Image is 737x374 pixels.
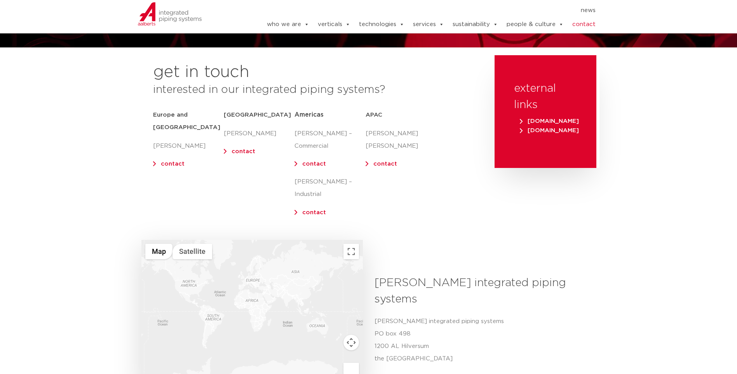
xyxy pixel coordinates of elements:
[294,112,324,118] span: Americas
[224,109,294,121] h5: [GEOGRAPHIC_DATA]
[373,161,397,167] a: contact
[294,128,365,152] p: [PERSON_NAME] – Commercial
[145,244,172,259] button: Show street map
[453,17,498,32] a: sustainability
[224,128,294,140] p: [PERSON_NAME]
[343,244,359,259] button: Toggle fullscreen view
[153,82,475,98] h3: interested in our integrated piping systems?
[153,140,224,152] p: [PERSON_NAME]
[243,4,596,17] nav: Menu
[161,161,185,167] a: contact
[153,63,249,82] h2: get in touch
[518,128,581,133] a: [DOMAIN_NAME]
[520,128,579,133] span: [DOMAIN_NAME]
[172,244,212,259] button: Show satellite imagery
[520,118,579,124] span: [DOMAIN_NAME]
[294,176,365,201] p: [PERSON_NAME] – Industrial
[232,149,255,154] a: contact
[413,17,444,32] a: services
[572,17,596,32] a: contact
[343,335,359,350] button: Map camera controls
[318,17,350,32] a: verticals
[359,17,404,32] a: technologies
[514,80,577,113] h3: external links
[366,109,436,121] h5: APAC
[267,17,309,32] a: who we are
[302,210,326,215] a: contact
[153,112,220,130] strong: Europe and [GEOGRAPHIC_DATA]
[581,4,596,17] a: news
[507,17,564,32] a: people & culture
[375,275,590,308] h3: [PERSON_NAME] integrated piping systems
[518,118,581,124] a: [DOMAIN_NAME]
[366,128,436,152] p: [PERSON_NAME] [PERSON_NAME]
[375,315,590,365] p: [PERSON_NAME] integrated piping systems PO box 498 1200 AL Hilversum the [GEOGRAPHIC_DATA]
[302,161,326,167] a: contact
